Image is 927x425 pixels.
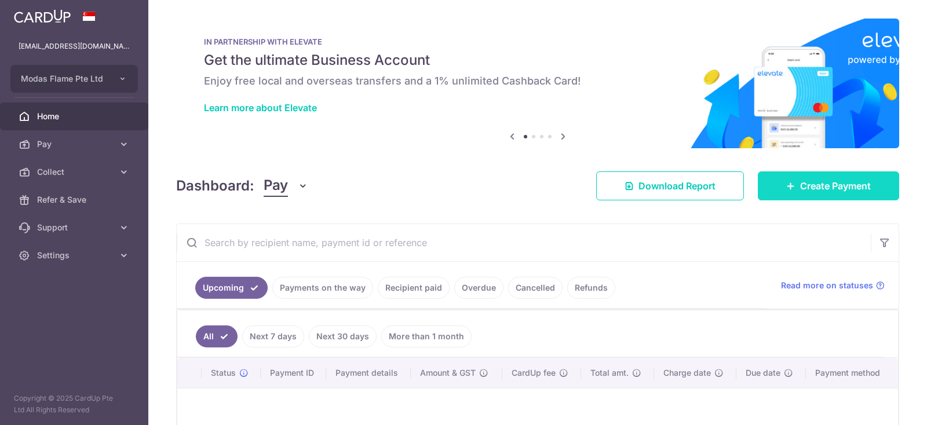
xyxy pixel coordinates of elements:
span: Charge date [663,367,711,379]
span: Status [211,367,236,379]
span: Total amt. [590,367,629,379]
a: Learn more about Elevate [204,102,317,113]
a: Next 30 days [309,325,377,347]
span: Collect [37,166,114,178]
img: Renovation banner [176,19,899,148]
span: Pay [264,175,288,197]
p: [EMAIL_ADDRESS][DOMAIN_NAME] [19,41,130,52]
span: Read more on statuses [781,280,873,291]
span: Pay [37,138,114,150]
a: Download Report [596,171,744,200]
a: More than 1 month [381,325,472,347]
h5: Get the ultimate Business Account [204,51,871,69]
span: Create Payment [800,179,871,193]
a: Recipient paid [378,277,450,299]
button: Pay [264,175,308,197]
span: Refer & Save [37,194,114,206]
th: Payment details [326,358,411,388]
a: All [196,325,238,347]
span: CardUp fee [512,367,556,379]
span: Home [37,111,114,122]
span: Download Report [638,179,716,193]
a: Refunds [567,277,615,299]
h6: Enjoy free local and overseas transfers and a 1% unlimited Cashback Card! [204,74,871,88]
a: Read more on statuses [781,280,885,291]
span: Settings [37,250,114,261]
span: Due date [746,367,780,379]
a: Create Payment [758,171,899,200]
a: Payments on the way [272,277,373,299]
span: Amount & GST [420,367,476,379]
a: Next 7 days [242,325,304,347]
span: Support [37,222,114,233]
span: Modas Flame Pte Ltd [21,73,107,85]
a: Overdue [454,277,503,299]
img: CardUp [14,9,71,23]
a: Cancelled [508,277,563,299]
th: Payment ID [261,358,326,388]
h4: Dashboard: [176,175,254,196]
input: Search by recipient name, payment id or reference [177,224,871,261]
button: Modas Flame Pte Ltd [10,65,138,93]
p: IN PARTNERSHIP WITH ELEVATE [204,37,871,46]
a: Upcoming [195,277,268,299]
th: Payment method [806,358,898,388]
